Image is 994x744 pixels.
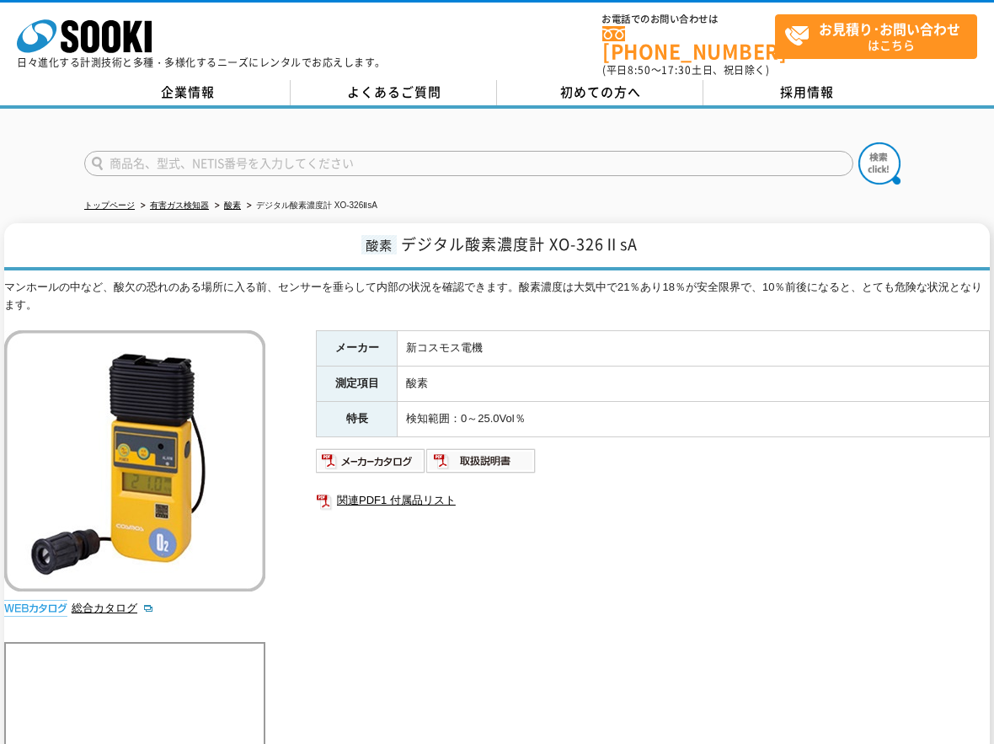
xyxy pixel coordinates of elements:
a: 総合カタログ [72,602,154,614]
input: 商品名、型式、NETIS番号を入力してください [84,151,853,176]
strong: お見積り･お問い合わせ [819,19,960,39]
a: 酸素 [224,201,241,210]
img: 取扱説明書 [426,447,537,474]
span: 初めての方へ [560,83,641,101]
th: 測定項目 [317,367,398,402]
a: 企業情報 [84,80,291,105]
a: メーカーカタログ [316,458,426,471]
a: 関連PDF1 付属品リスト [316,490,990,511]
a: [PHONE_NUMBER] [602,26,775,61]
span: デジタル酸素濃度計 XO-326ⅡsA [401,233,638,255]
td: 酸素 [398,367,990,402]
span: はこちら [784,15,976,57]
img: メーカーカタログ [316,447,426,474]
a: 有害ガス検知器 [150,201,209,210]
a: 採用情報 [703,80,910,105]
li: デジタル酸素濃度計 XO-326ⅡsA [243,197,377,215]
td: 新コスモス電機 [398,331,990,367]
span: 酸素 [361,235,397,254]
img: webカタログ [4,600,67,617]
a: トップページ [84,201,135,210]
a: お見積り･お問い合わせはこちら [775,14,977,59]
td: 検知範囲：0～25.0Vol％ [398,402,990,437]
span: (平日 ～ 土日、祝日除く) [602,62,769,78]
img: デジタル酸素濃度計 XO-326ⅡsA [4,330,265,591]
a: 取扱説明書 [426,458,537,471]
p: 日々進化する計測技術と多種・多様化するニーズにレンタルでお応えします。 [17,57,386,67]
span: お電話でのお問い合わせは [602,14,775,24]
img: btn_search.png [858,142,900,185]
span: 17:30 [661,62,692,78]
th: メーカー [317,331,398,367]
a: 初めての方へ [497,80,703,105]
th: 特長 [317,402,398,437]
span: 8:50 [628,62,651,78]
div: マンホールの中など、酸欠の恐れのある場所に入る前、センサーを垂らして内部の状況を確認できます。酸素濃度は大気中で21％あり18％が安全限界で、10％前後になると、とても危険な状況となります。 [4,279,990,314]
a: よくあるご質問 [291,80,497,105]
